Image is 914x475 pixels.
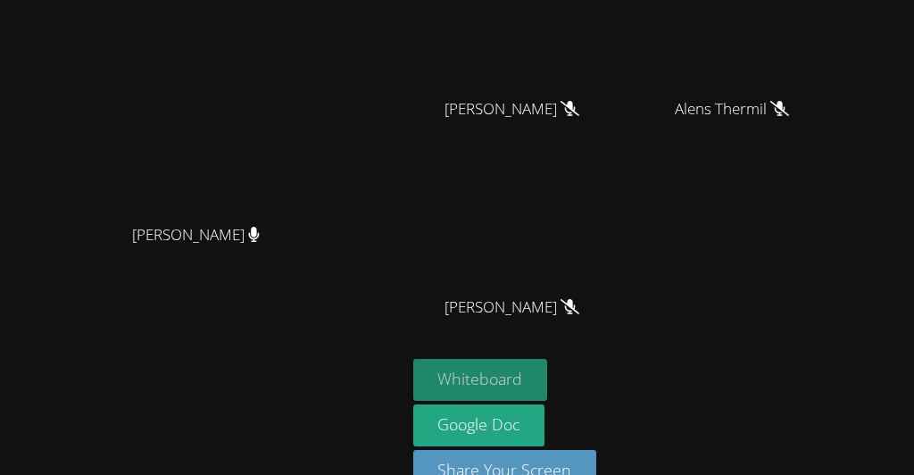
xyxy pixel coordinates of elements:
[445,295,579,321] span: [PERSON_NAME]
[675,96,789,122] span: Alens Thermil
[445,96,579,122] span: [PERSON_NAME]
[132,222,260,248] span: [PERSON_NAME]
[413,404,545,446] a: Google Doc
[413,359,548,401] button: Whiteboard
